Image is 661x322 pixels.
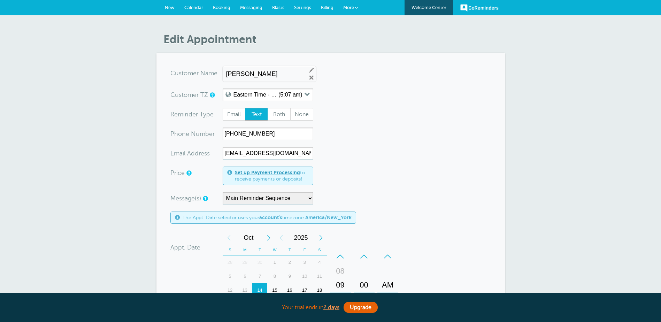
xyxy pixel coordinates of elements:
th: F [297,245,312,255]
span: None [291,108,313,120]
div: ame [170,67,223,79]
div: 15 [267,283,282,297]
div: Next Month [262,231,275,245]
label: Eastern Time - US & [GEOGRAPHIC_DATA] [233,92,277,98]
div: 11 [312,269,327,283]
a: Edit [308,67,315,73]
div: Previous Year [275,231,287,245]
label: Message(s) [170,195,201,201]
a: Use this if the customer is in a different timezone than you are. It sets a local timezone for th... [210,93,214,97]
div: Wednesday, October 15 [267,283,282,297]
span: Text [245,108,268,120]
div: Monday, October 6 [237,269,252,283]
a: Upgrade [344,302,378,313]
span: Both [268,108,290,120]
div: Saturday, October 4 [312,255,327,269]
div: Thursday, October 9 [282,269,297,283]
label: (5:07 am) [278,92,302,98]
b: America/New_York [305,215,352,220]
div: 16 [282,283,297,297]
div: Wednesday, October 1 [267,255,282,269]
label: Price [170,170,185,176]
span: Booking [213,5,230,10]
div: 9 [282,269,297,283]
div: 8 [267,269,282,283]
div: 10 [332,292,349,306]
th: S [223,245,238,255]
div: 08 [332,264,349,278]
div: Monday, October 13 [237,283,252,297]
th: S [312,245,327,255]
div: Today, Tuesday, October 14 [252,283,267,297]
span: to receive payments or deposits! [235,170,309,182]
div: Hours [330,250,351,321]
div: Sunday, September 28 [223,255,238,269]
input: Optional [223,147,313,160]
a: An optional price for the appointment. If you set a price, you can include a payment link in your... [186,171,191,175]
label: None [290,108,313,121]
div: Your trial ends in . [156,300,505,315]
div: 09 [332,278,349,292]
div: Friday, October 10 [297,269,312,283]
div: Friday, October 3 [297,255,312,269]
a: Remove [308,75,315,81]
a: 2 days [323,304,339,310]
label: Reminder Type [170,111,214,117]
span: More [343,5,354,10]
b: account's [259,215,282,220]
div: 12 [223,283,238,297]
div: Monday, September 29 [237,255,252,269]
label: Appt. Date [170,244,200,251]
span: 2025 [287,231,315,245]
span: Calendar [184,5,203,10]
button: Eastern Time - US & [GEOGRAPHIC_DATA] (5:07 am) [223,89,313,101]
div: Tuesday, October 7 [252,269,267,283]
div: Wednesday, October 8 [267,269,282,283]
div: 10 [297,269,312,283]
a: Simple templates and custom messages will use the reminder schedule set under Settings > Reminder... [203,196,207,201]
label: Text [245,108,268,121]
span: Messaging [240,5,262,10]
div: 00 [356,278,372,292]
a: Set up Payment Processing [235,170,300,175]
div: ress [170,147,223,160]
th: M [237,245,252,255]
span: tomer N [182,70,205,76]
div: Sunday, October 12 [223,283,238,297]
div: 13 [237,283,252,297]
div: 2 [282,255,297,269]
span: Ema [170,150,183,156]
div: mber [170,128,223,140]
div: 5 [223,269,238,283]
div: Thursday, October 2 [282,255,297,269]
span: Billing [321,5,333,10]
div: Friday, October 17 [297,283,312,297]
span: Email [223,108,245,120]
div: 1 [267,255,282,269]
div: 3 [297,255,312,269]
span: New [165,5,175,10]
div: 30 [252,255,267,269]
span: il Add [183,150,199,156]
div: 14 [252,283,267,297]
div: Minutes [354,250,375,321]
span: Settings [294,5,311,10]
div: 30 [356,292,372,306]
div: 29 [237,255,252,269]
div: 7 [252,269,267,283]
div: PM [379,292,396,306]
th: T [282,245,297,255]
span: October [235,231,262,245]
div: Next Year [315,231,327,245]
div: 18 [312,283,327,297]
span: ne Nu [182,131,200,137]
div: Sunday, October 5 [223,269,238,283]
div: 4 [312,255,327,269]
div: 28 [223,255,238,269]
span: Blasts [272,5,284,10]
div: 17 [297,283,312,297]
span: The Appt. Date selector uses your timezone: [183,215,352,221]
label: Both [268,108,291,121]
div: Tuesday, September 30 [252,255,267,269]
label: Customer TZ [170,92,208,98]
